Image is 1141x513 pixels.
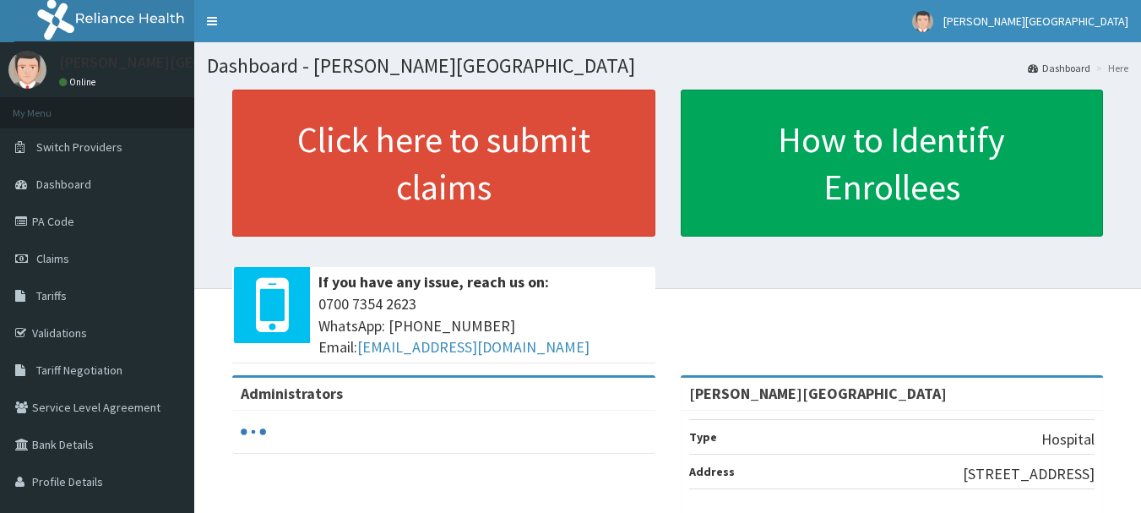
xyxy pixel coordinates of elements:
span: 0700 7354 2623 WhatsApp: [PHONE_NUMBER] Email: [318,293,647,358]
a: [EMAIL_ADDRESS][DOMAIN_NAME] [357,337,590,357]
span: Claims [36,251,69,266]
li: Here [1092,61,1128,75]
p: [PERSON_NAME][GEOGRAPHIC_DATA] [59,55,309,70]
a: Dashboard [1028,61,1090,75]
a: Click here to submit claims [232,90,655,237]
b: Administrators [241,384,343,403]
p: [STREET_ADDRESS] [963,463,1095,485]
b: If you have any issue, reach us on: [318,272,549,292]
p: Hospital [1041,428,1095,450]
a: How to Identify Enrollees [681,90,1104,237]
span: Dashboard [36,177,91,192]
span: Tariff Negotiation [36,363,122,378]
a: Online [59,76,100,88]
span: [PERSON_NAME][GEOGRAPHIC_DATA] [943,14,1128,29]
b: Address [689,464,735,479]
b: Type [689,429,717,445]
span: Switch Providers [36,139,122,155]
strong: [PERSON_NAME][GEOGRAPHIC_DATA] [689,384,947,403]
svg: audio-loading [241,419,266,445]
span: Tariffs [36,288,67,303]
h1: Dashboard - [PERSON_NAME][GEOGRAPHIC_DATA] [207,55,1128,77]
img: User Image [8,51,46,89]
img: User Image [912,11,933,32]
